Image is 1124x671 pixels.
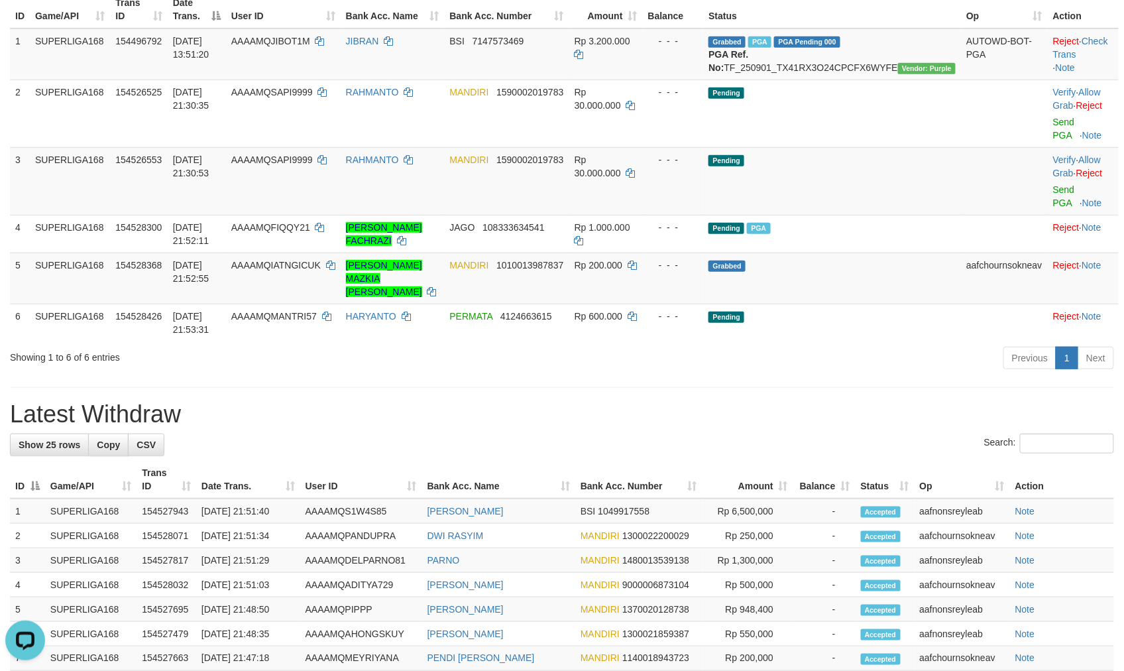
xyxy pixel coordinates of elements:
[702,622,793,646] td: Rp 550,000
[137,461,196,499] th: Trans ID: activate to sort column ascending
[231,222,310,233] span: AAAAMQFIQQY21
[622,629,689,639] span: Copy 1300021859387 to clipboard
[196,622,300,646] td: [DATE] 21:48:35
[427,653,535,664] a: PENDI [PERSON_NAME]
[300,622,422,646] td: AAAAMQAHONGSKUY
[1003,347,1056,369] a: Previous
[500,311,552,322] span: Copy 4124663615 to clipboard
[1015,530,1035,541] a: Note
[1053,117,1075,141] a: Send PGA
[861,556,901,567] span: Accepted
[45,499,137,524] td: SUPERLIGA168
[915,524,1010,548] td: aafchournsokneav
[708,36,746,48] span: Grabbed
[300,573,422,597] td: AAAAMQADITYA729
[793,524,856,548] td: -
[702,548,793,573] td: Rp 1,300,000
[137,622,196,646] td: 154527479
[30,215,110,253] td: SUPERLIGA168
[622,653,689,664] span: Copy 1140018943723 to clipboard
[45,622,137,646] td: SUPERLIGA168
[581,604,620,615] span: MANDIRI
[1082,222,1101,233] a: Note
[1015,506,1035,517] a: Note
[856,461,915,499] th: Status: activate to sort column ascending
[1048,215,1119,253] td: ·
[793,622,856,646] td: -
[10,29,30,80] td: 1
[861,654,901,665] span: Accepted
[10,434,89,456] a: Show 25 rows
[1048,80,1119,147] td: · ·
[115,260,162,271] span: 154528368
[196,548,300,573] td: [DATE] 21:51:29
[1082,130,1102,141] a: Note
[915,597,1010,622] td: aafnonsreyleab
[450,36,465,46] span: BSI
[137,440,156,450] span: CSV
[1020,434,1114,454] input: Search:
[793,597,856,622] td: -
[1076,100,1103,111] a: Reject
[1048,147,1119,215] td: · ·
[1048,29,1119,80] td: · ·
[598,506,649,517] span: Copy 1049917558 to clipboard
[137,548,196,573] td: 154527817
[10,597,45,622] td: 5
[300,646,422,671] td: AAAAMQMEYRIYANA
[45,646,137,671] td: SUPERLIGA168
[648,259,699,272] div: - - -
[1082,260,1101,271] a: Note
[1053,154,1101,178] span: ·
[137,499,196,524] td: 154527943
[45,573,137,597] td: SUPERLIGA168
[496,154,563,165] span: Copy 1590002019783 to clipboard
[346,87,399,97] a: RAHMANTO
[137,573,196,597] td: 154528032
[984,434,1114,454] label: Search:
[115,87,162,97] span: 154526525
[173,154,209,178] span: [DATE] 21:30:53
[1015,604,1035,615] a: Note
[45,597,137,622] td: SUPERLIGA168
[793,646,856,671] td: -
[196,573,300,597] td: [DATE] 21:51:03
[708,88,744,99] span: Pending
[115,311,162,322] span: 154528426
[10,80,30,147] td: 2
[702,461,793,499] th: Amount: activate to sort column ascending
[793,548,856,573] td: -
[173,260,209,284] span: [DATE] 21:52:55
[196,597,300,622] td: [DATE] 21:48:50
[10,524,45,548] td: 2
[450,260,489,271] span: MANDIRI
[702,573,793,597] td: Rp 500,000
[1015,579,1035,590] a: Note
[575,222,630,233] span: Rp 1.000.000
[1053,36,1080,46] a: Reject
[473,36,524,46] span: Copy 7147573469 to clipboard
[575,461,702,499] th: Bank Acc. Number: activate to sort column ascending
[915,646,1010,671] td: aafchournsokneav
[173,222,209,246] span: [DATE] 21:52:11
[173,36,209,60] span: [DATE] 13:51:20
[793,461,856,499] th: Balance: activate to sort column ascending
[774,36,840,48] span: PGA Pending
[231,87,313,97] span: AAAAMQSAPI9999
[581,579,620,590] span: MANDIRI
[10,573,45,597] td: 4
[482,222,544,233] span: Copy 108333634541 to clipboard
[708,155,744,166] span: Pending
[1053,36,1108,60] a: Check Trans
[196,646,300,671] td: [DATE] 21:47:18
[1010,461,1114,499] th: Action
[30,80,110,147] td: SUPERLIGA168
[450,87,489,97] span: MANDIRI
[231,154,313,165] span: AAAAMQSAPI9999
[10,147,30,215] td: 3
[496,260,563,271] span: Copy 1010013987837 to clipboard
[575,36,630,46] span: Rp 3.200.000
[5,5,45,45] button: Open LiveChat chat widget
[915,548,1010,573] td: aafnonsreyleab
[708,261,746,272] span: Grabbed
